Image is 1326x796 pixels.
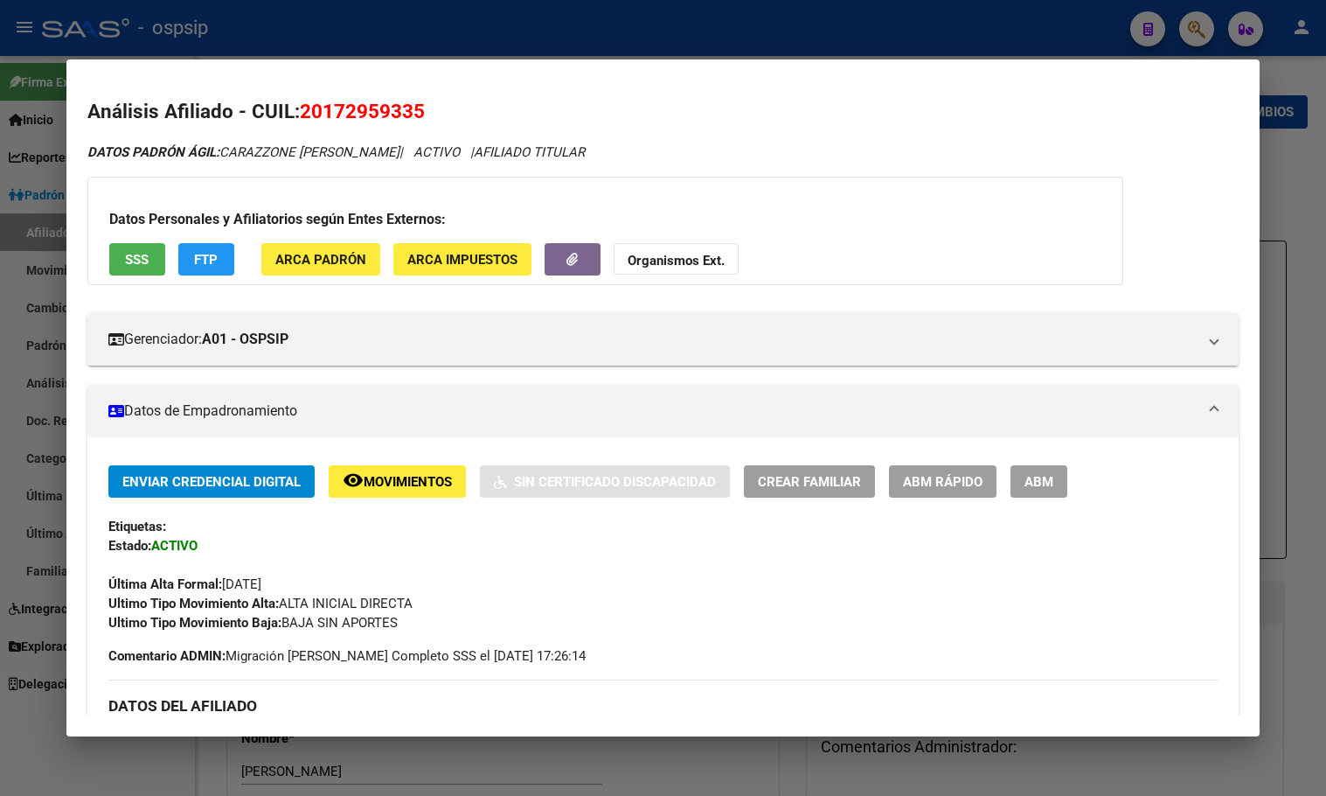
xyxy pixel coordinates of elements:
[122,474,301,490] span: Enviar Credencial Digital
[474,144,585,160] span: AFILIADO TITULAR
[151,538,198,554] strong: ACTIVO
[87,144,219,160] strong: DATOS PADRÓN ÁGIL:
[300,100,425,122] span: 20172959335
[108,648,226,664] strong: Comentario ADMIN:
[1010,465,1067,498] button: ABM
[343,470,364,491] mat-icon: remove_red_eye
[108,576,222,592] strong: Última Alta Formal:
[109,209,1101,230] h3: Datos Personales y Afiliatorios según Entes Externos:
[108,576,261,592] span: [DATE]
[275,252,366,268] span: ARCA Padrón
[108,696,1218,716] h3: DATOS DEL AFILIADO
[364,474,452,490] span: Movimientos
[108,615,398,631] span: BAJA SIN APORTES
[202,329,288,350] strong: A01 - OSPSIP
[125,252,149,268] span: SSS
[108,538,151,554] strong: Estado:
[87,144,399,160] span: CARAZZONE [PERSON_NAME]
[87,97,1239,127] h2: Análisis Afiliado - CUIL:
[108,465,315,498] button: Enviar Credencial Digital
[758,474,861,490] span: Crear Familiar
[108,615,281,631] strong: Ultimo Tipo Movimiento Baja:
[480,465,730,498] button: Sin Certificado Discapacidad
[1024,474,1053,490] span: ABM
[108,329,1197,350] mat-panel-title: Gerenciador:
[109,243,165,276] button: SSS
[393,243,531,276] button: ARCA Impuestos
[744,465,875,498] button: Crear Familiar
[329,465,466,498] button: Movimientos
[407,252,517,268] span: ARCA Impuestos
[614,243,739,276] button: Organismos Ext.
[903,474,982,490] span: ABM Rápido
[108,596,279,611] strong: Ultimo Tipo Movimiento Alta:
[628,253,725,269] strong: Organismos Ext.
[178,243,234,276] button: FTP
[194,252,218,268] span: FTP
[108,596,413,611] span: ALTA INICIAL DIRECTA
[1267,737,1309,779] iframe: Intercom live chat
[261,243,380,276] button: ARCA Padrón
[108,401,1197,422] mat-panel-title: Datos de Empadronamiento
[87,144,585,160] i: | ACTIVO |
[108,646,586,666] span: Migración [PERSON_NAME] Completo SSS el [DATE] 17:26:14
[514,474,716,490] span: Sin Certificado Discapacidad
[108,519,166,534] strong: Etiquetas:
[87,313,1239,366] mat-expansion-panel-header: Gerenciador:A01 - OSPSIP
[87,385,1239,437] mat-expansion-panel-header: Datos de Empadronamiento
[889,465,996,498] button: ABM Rápido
